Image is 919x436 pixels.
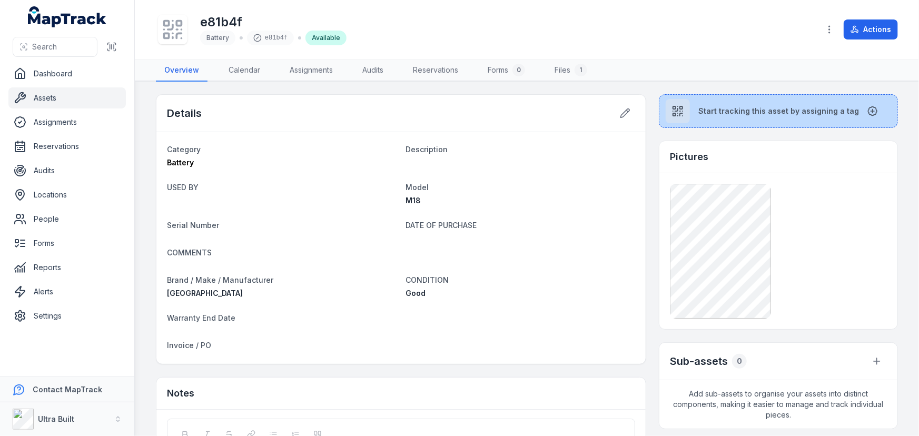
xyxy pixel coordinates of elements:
a: Assignments [281,60,341,82]
strong: Ultra Built [38,414,74,423]
a: Alerts [8,281,126,302]
span: Invoice / PO [167,341,211,350]
span: COMMENTS [167,248,212,257]
h1: e81b4f [200,14,347,31]
div: Available [305,31,347,45]
a: Overview [156,60,207,82]
a: Locations [8,184,126,205]
button: Search [13,37,97,57]
div: 1 [575,64,587,76]
a: Audits [8,160,126,181]
a: Reports [8,257,126,278]
a: Assignments [8,112,126,133]
h2: Details [167,106,202,121]
h3: Notes [167,386,194,401]
button: Start tracking this asset by assigning a tag [659,94,898,128]
a: Files1 [546,60,596,82]
a: Settings [8,305,126,326]
a: Reservations [404,60,467,82]
span: [GEOGRAPHIC_DATA] [167,289,243,298]
h3: Pictures [670,150,708,164]
span: DATE OF PURCHASE [406,221,477,230]
a: MapTrack [28,6,107,27]
a: Forms0 [479,60,533,82]
a: Reservations [8,136,126,157]
a: Forms [8,233,126,254]
span: Warranty End Date [167,313,235,322]
a: Assets [8,87,126,108]
span: Start tracking this asset by assigning a tag [698,106,859,116]
span: Model [406,183,429,192]
span: Serial Number [167,221,219,230]
span: USED BY [167,183,199,192]
a: People [8,209,126,230]
a: Calendar [220,60,269,82]
span: M18 [406,196,421,205]
span: Add sub-assets to organise your assets into distinct components, making it easier to manage and t... [659,380,897,429]
a: Dashboard [8,63,126,84]
button: Actions [844,19,898,39]
span: Description [406,145,448,154]
span: Brand / Make / Manufacturer [167,275,273,284]
span: Battery [206,34,229,42]
div: e81b4f [247,31,294,45]
strong: Contact MapTrack [33,385,102,394]
span: CONDITION [406,275,449,284]
span: Good [406,289,426,298]
div: 0 [512,64,525,76]
span: Search [32,42,57,52]
div: 0 [732,354,747,369]
a: Audits [354,60,392,82]
h2: Sub-assets [670,354,728,369]
span: Category [167,145,201,154]
span: Battery [167,158,194,167]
